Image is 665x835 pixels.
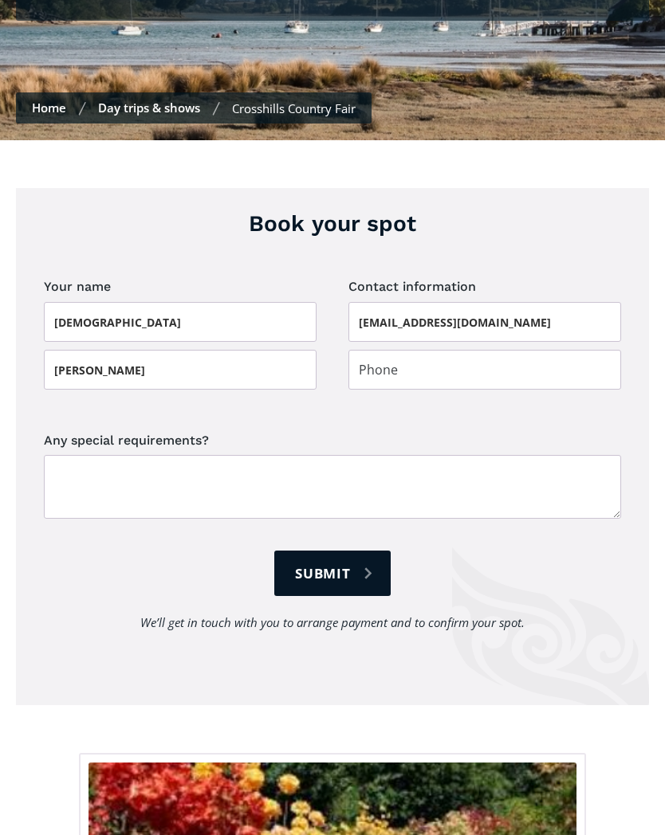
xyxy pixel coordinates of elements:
legend: Your name [44,275,111,298]
input: Email [348,302,621,342]
h3: Book your spot [44,208,621,239]
input: Submit [274,551,391,596]
nav: Breadcrumbs [16,92,372,123]
input: Last name [44,350,317,390]
input: First name [44,302,317,342]
legend: Contact information [348,275,476,298]
a: Day trips & shows [98,100,200,116]
div: We’ll get in touch with you to arrange payment and to confirm your spot. [140,612,525,633]
input: Phone [348,350,621,390]
div: Crosshills Country Fair [232,100,356,116]
a: Home [32,100,66,116]
label: Any special requirements? [44,429,621,451]
form: Day trip booking [44,275,621,665]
